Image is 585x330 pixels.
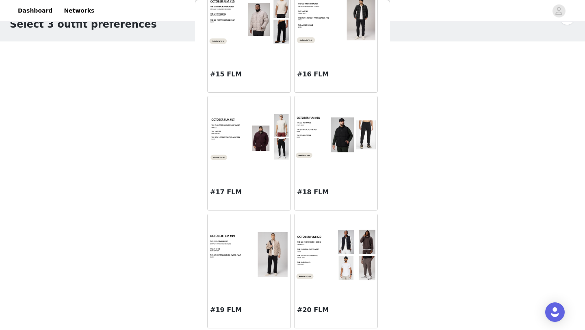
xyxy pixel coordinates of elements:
[208,231,290,278] img: #19 FLM
[10,17,157,32] h1: Select 3 outfit preferences
[555,4,563,17] div: avatar
[210,305,288,315] h3: #19 FLM
[208,112,290,162] img: #17 FLM
[210,69,288,79] h3: #15 FLM
[295,229,377,281] img: #20 FLM
[13,2,57,20] a: Dashboard
[297,305,375,315] h3: #20 FLM
[297,69,375,79] h3: #16 FLM
[59,2,99,20] a: Networks
[297,187,375,197] h3: #18 FLM
[295,115,377,159] img: #18 FLM
[210,187,288,197] h3: #17 FLM
[545,302,565,322] div: Open Intercom Messenger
